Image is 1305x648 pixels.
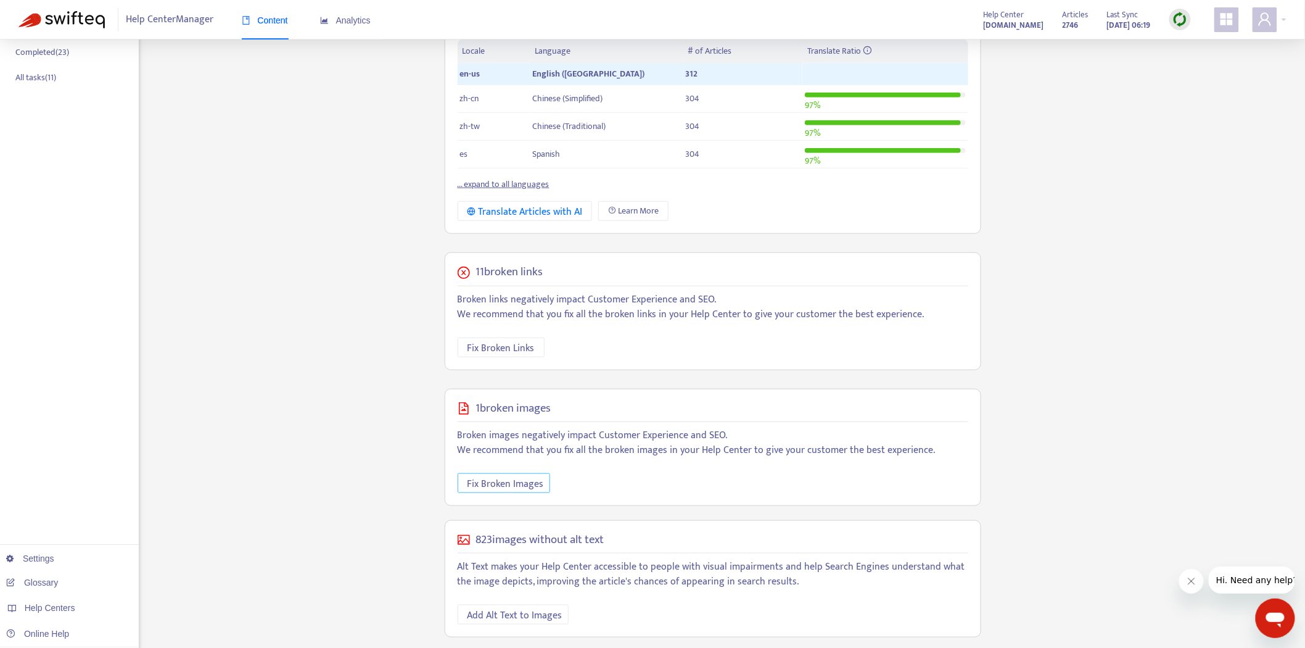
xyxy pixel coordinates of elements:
[686,91,700,106] span: 304
[1172,12,1188,27] img: sync.dc5367851b00ba804db3.png
[458,39,530,64] th: Locale
[458,473,550,493] button: Fix Broken Images
[458,402,470,415] span: file-image
[320,15,371,25] span: Analytics
[467,608,562,623] span: Add Alt Text to Images
[476,265,543,280] h5: 11 broken links
[686,119,700,133] span: 304
[6,554,54,563] a: Settings
[458,338,545,357] button: Fix Broken Links
[532,147,560,161] span: Spanish
[1219,12,1234,27] span: appstore
[984,8,1024,22] span: Help Center
[1256,599,1295,638] iframe: Button to launch messaging window
[1063,19,1079,32] strong: 2746
[25,603,75,613] span: Help Centers
[532,119,606,133] span: Chinese (Traditional)
[984,19,1044,32] strong: [DOMAIN_NAME]
[984,18,1044,32] a: [DOMAIN_NAME]
[19,11,105,28] img: Swifteq
[807,44,963,58] div: Translate Ratio
[15,46,69,59] p: Completed ( 23 )
[476,533,604,547] h5: 823 images without alt text
[805,126,820,140] span: 97 %
[805,98,820,112] span: 97 %
[1209,567,1295,594] iframe: Message from company
[476,402,551,416] h5: 1 broken images
[460,67,480,81] span: en-us
[242,15,288,25] span: Content
[460,119,480,133] span: zh-tw
[683,39,802,64] th: # of Articles
[458,201,593,221] button: Translate Articles with AI
[532,67,644,81] span: English ([GEOGRAPHIC_DATA])
[1063,8,1089,22] span: Articles
[460,91,479,106] span: zh-cn
[458,605,569,625] button: Add Alt Text to Images
[6,578,58,588] a: Glossary
[458,177,550,191] a: ... expand to all languages
[242,16,250,25] span: book
[15,71,56,84] p: All tasks ( 11 )
[618,204,659,218] span: Learn More
[686,67,698,81] span: 312
[467,341,535,356] span: Fix Broken Links
[1107,8,1138,22] span: Last Sync
[126,8,214,31] span: Help Center Manager
[467,476,544,492] span: Fix Broken Images
[460,147,468,161] span: es
[1107,19,1151,32] strong: [DATE] 06:19
[458,534,470,546] span: picture
[532,91,603,106] span: Chinese (Simplified)
[1258,12,1272,27] span: user
[467,204,583,220] div: Translate Articles with AI
[458,293,968,322] p: Broken links negatively impact Customer Experience and SEO. We recommend that you fix all the bro...
[320,16,329,25] span: area-chart
[458,267,470,279] span: close-circle
[6,629,69,639] a: Online Help
[805,154,820,168] span: 97 %
[458,560,968,589] p: Alt Text makes your Help Center accessible to people with visual impairments and help Search Engi...
[458,428,968,458] p: Broken images negatively impact Customer Experience and SEO. We recommend that you fix all the br...
[686,147,700,161] span: 304
[530,39,683,64] th: Language
[598,201,669,221] a: Learn More
[1179,569,1204,594] iframe: Close message
[7,9,89,19] span: Hi. Need any help?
